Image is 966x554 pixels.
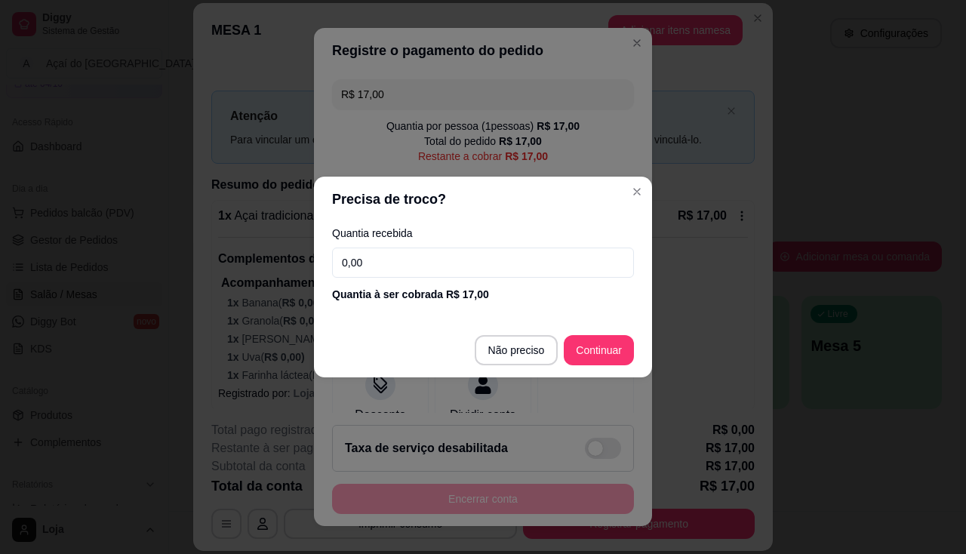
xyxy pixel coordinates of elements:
label: Quantia recebida [332,228,634,239]
header: Precisa de troco? [314,177,652,222]
div: Quantia à ser cobrada R$ 17,00 [332,287,634,302]
button: Close [625,180,649,204]
button: Não preciso [475,335,558,365]
button: Continuar [564,335,634,365]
